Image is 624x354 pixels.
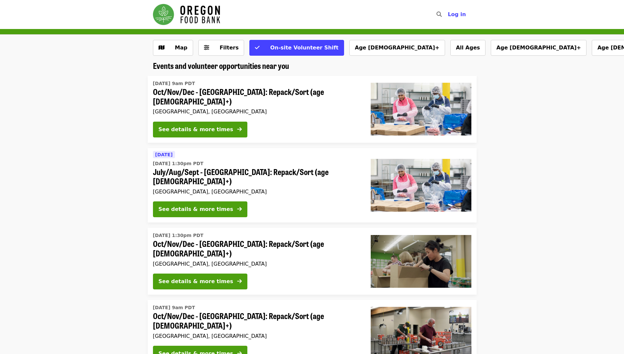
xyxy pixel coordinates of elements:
[255,44,260,51] i: check icon
[153,311,360,330] span: Oct/Nov/Dec - [GEOGRAPHIC_DATA]: Repack/Sort (age [DEMOGRAPHIC_DATA]+)
[249,40,344,56] button: On-site Volunteer Shift
[450,40,486,56] button: All Ages
[153,40,193,56] button: Show map view
[349,40,445,56] button: Age [DEMOGRAPHIC_DATA]+
[159,126,233,133] div: See details & more times
[159,278,233,285] div: See details & more times
[153,167,360,186] span: July/Aug/Sept - [GEOGRAPHIC_DATA]: Repack/Sort (age [DEMOGRAPHIC_DATA]+)
[442,8,471,21] button: Log in
[153,261,360,267] div: [GEOGRAPHIC_DATA], [GEOGRAPHIC_DATA]
[153,87,360,106] span: Oct/Nov/Dec - [GEOGRAPHIC_DATA]: Repack/Sort (age [DEMOGRAPHIC_DATA]+)
[491,40,587,56] button: Age [DEMOGRAPHIC_DATA]+
[153,333,360,339] div: [GEOGRAPHIC_DATA], [GEOGRAPHIC_DATA]
[371,83,471,135] img: Oct/Nov/Dec - Beaverton: Repack/Sort (age 10+) organized by Oregon Food Bank
[371,235,471,288] img: Oct/Nov/Dec - Portland: Repack/Sort (age 8+) organized by Oregon Food Bank
[437,11,442,17] i: search icon
[153,108,360,115] div: [GEOGRAPHIC_DATA], [GEOGRAPHIC_DATA]
[198,40,244,56] button: Filters (0 selected)
[270,44,338,51] span: On-site Volunteer Shift
[446,7,451,22] input: Search
[204,44,209,51] i: sliders-h icon
[153,4,220,25] img: Oregon Food Bank - Home
[237,126,242,133] i: arrow-right icon
[371,159,471,212] img: July/Aug/Sept - Beaverton: Repack/Sort (age 10+) organized by Oregon Food Bank
[159,205,233,213] div: See details & more times
[153,160,204,167] time: [DATE] 1:30pm PDT
[148,228,477,295] a: See details for "Oct/Nov/Dec - Portland: Repack/Sort (age 8+)"
[153,189,360,195] div: [GEOGRAPHIC_DATA], [GEOGRAPHIC_DATA]
[153,60,289,71] span: Events and volunteer opportunities near you
[155,152,173,157] span: [DATE]
[237,278,242,284] i: arrow-right icon
[153,80,195,87] time: [DATE] 9am PDT
[148,76,477,143] a: See details for "Oct/Nov/Dec - Beaverton: Repack/Sort (age 10+)"
[148,148,477,223] a: See details for "July/Aug/Sept - Beaverton: Repack/Sort (age 10+)"
[153,122,247,137] button: See details & more times
[153,304,195,311] time: [DATE] 9am PDT
[159,44,164,51] i: map icon
[153,239,360,258] span: Oct/Nov/Dec - [GEOGRAPHIC_DATA]: Repack/Sort (age [DEMOGRAPHIC_DATA]+)
[175,44,187,51] span: Map
[237,206,242,212] i: arrow-right icon
[448,11,466,17] span: Log in
[153,201,247,217] button: See details & more times
[153,274,247,289] button: See details & more times
[153,232,204,239] time: [DATE] 1:30pm PDT
[220,44,239,51] span: Filters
